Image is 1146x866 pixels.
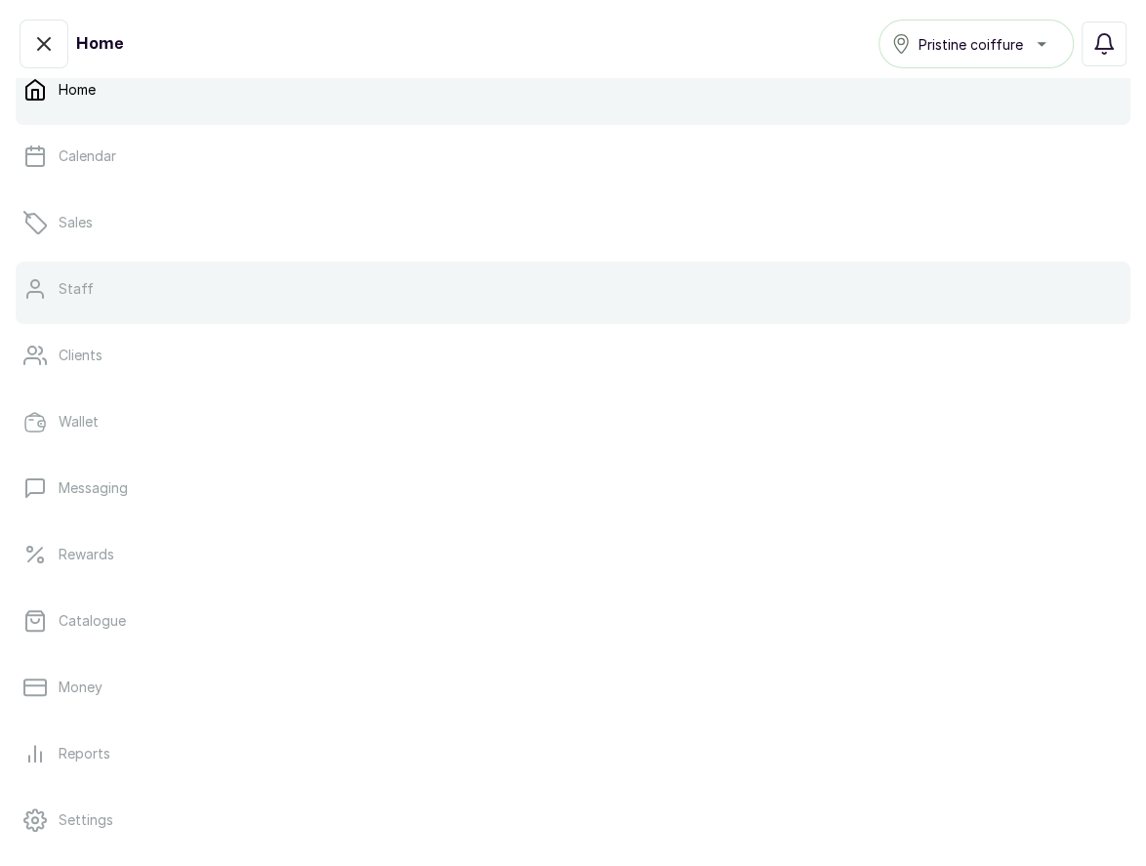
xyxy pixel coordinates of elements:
a: Catalogue [16,594,1130,648]
p: Calendar [59,146,116,166]
h1: Home [76,32,123,56]
a: Reports [16,726,1130,781]
p: Wallet [59,412,99,432]
a: Calendar [16,129,1130,184]
p: Staff [59,279,94,299]
p: Messaging [59,478,128,498]
a: Home [16,62,1130,117]
p: Settings [59,810,113,830]
p: Sales [59,213,93,232]
a: Settings [16,793,1130,847]
button: Pristine coiffure [879,20,1074,68]
p: Clients [59,346,102,365]
span: Pristine coiffure [919,34,1023,55]
a: Messaging [16,461,1130,515]
a: Clients [16,328,1130,383]
a: Sales [16,195,1130,250]
a: Rewards [16,527,1130,582]
a: Staff [16,262,1130,316]
a: Wallet [16,394,1130,449]
p: Catalogue [59,611,126,631]
a: Money [16,660,1130,715]
p: Reports [59,744,110,763]
p: Money [59,678,102,697]
p: Rewards [59,545,114,564]
p: Home [59,80,96,100]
